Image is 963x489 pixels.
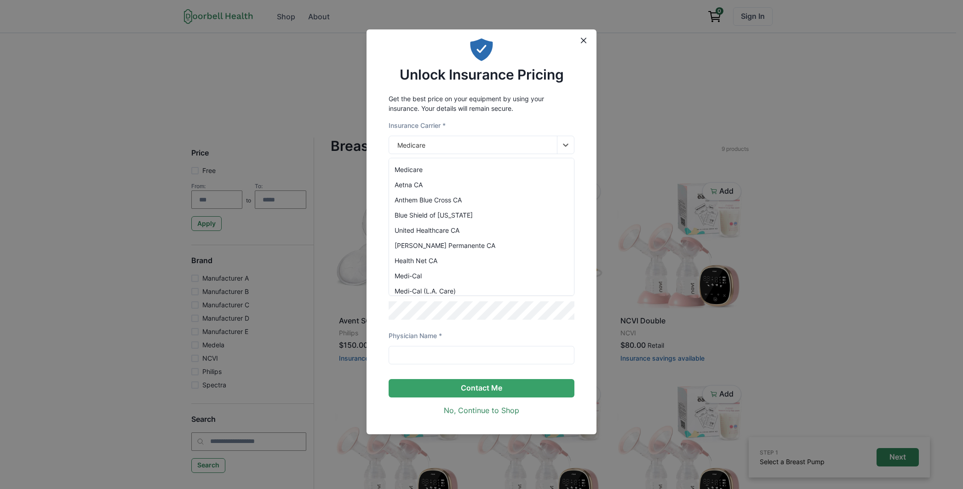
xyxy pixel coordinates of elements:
[389,177,574,192] div: Aetna CA
[389,223,574,238] div: United Healthcare CA
[444,405,519,416] a: No, Continue to Shop
[389,283,574,299] div: Medi-Cal (L.A. Care)
[389,253,574,268] div: Health Net CA
[397,140,425,150] div: Medicare
[389,121,446,130] label: Insurance Carrier
[576,33,591,48] button: Close
[389,268,574,283] div: Medi-Cal
[389,192,574,207] div: Anthem Blue Cross CA
[389,207,574,223] div: Blue Shield of [US_STATE]
[400,66,564,83] h2: Unlock Insurance Pricing
[389,238,574,253] div: [PERSON_NAME] Permanente CA
[389,379,574,397] button: Contact Me
[389,162,574,177] div: Medicare
[389,331,442,340] label: Physician Name
[389,94,574,113] p: Get the best price on your equipment by using your insurance. Your details will remain secure.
